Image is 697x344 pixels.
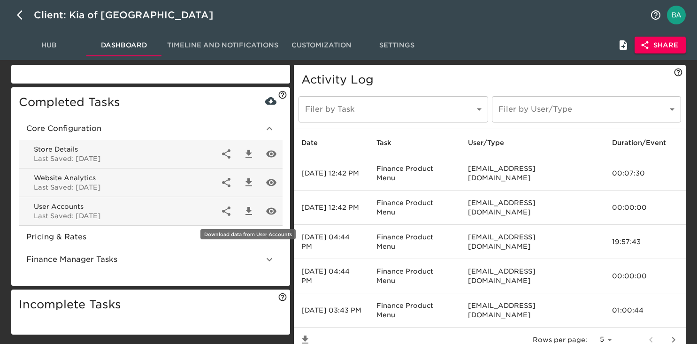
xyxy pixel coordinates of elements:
h5: Incomplete Tasks [19,297,283,312]
div: Core Configuration [19,117,283,140]
td: [EMAIL_ADDRESS][DOMAIN_NAME] [460,191,605,225]
td: [EMAIL_ADDRESS][DOMAIN_NAME] [460,293,605,328]
span: Task [376,137,404,148]
td: 00:00:00 [605,259,686,293]
p: Last Saved: [DATE] [34,183,215,192]
span: Pricing & Rates [26,231,264,243]
td: Finance Product Menu [369,156,460,191]
td: [DATE] 04:44 PM [294,259,369,293]
td: Finance Product Menu [369,225,460,259]
div: Client: Kia of [GEOGRAPHIC_DATA] [34,8,227,23]
div: ​ [492,96,681,122]
div: Pricing & Rates [19,226,283,248]
div: View Website Analytics [260,171,283,194]
div: External Link [215,171,237,194]
span: Timeline and Notifications [167,39,278,51]
td: [DATE] 12:42 PM [294,156,369,191]
img: Profile [667,6,686,24]
td: Finance Product Menu [369,259,460,293]
div: External Link [215,143,237,165]
svg: See and download data from all completed tasks here [278,90,287,99]
p: Last Saved: [DATE] [34,211,215,221]
td: [DATE] 04:44 PM [294,225,369,259]
td: 01:00:44 [605,293,686,328]
div: External Link [215,200,237,222]
button: Share [635,37,686,54]
td: [EMAIL_ADDRESS][DOMAIN_NAME] [460,225,605,259]
h5: Activity Log [301,72,678,87]
span: Share [642,39,678,51]
span: Customization [290,39,353,51]
div: ​ [299,96,488,122]
span: Duration/Event [612,137,678,148]
span: Settings [365,39,429,51]
p: Last Saved: [DATE] [34,154,215,163]
div: Finance Manager Tasks [19,248,283,271]
span: User Accounts [34,202,215,211]
svg: View what external collaborators have done in this Onboarding Hub [674,68,683,77]
button: notifications [644,4,667,26]
span: Store Details [34,145,215,154]
span: Date [301,137,330,148]
td: 00:07:30 [605,156,686,191]
td: [EMAIL_ADDRESS][DOMAIN_NAME] [460,259,605,293]
td: 19:57:43 [605,225,686,259]
td: [DATE] 03:43 PM [294,293,369,328]
td: 00:00:00 [605,191,686,225]
span: Finance Manager Tasks [26,254,264,265]
h5: Completed Tasks [19,95,283,110]
div: View Store Details [260,143,283,165]
div: Download data from Website Analytics [237,171,260,194]
svg: These tasks still need to be completed for this Onboarding Hub [278,292,287,302]
div: Download data from Store Details [237,143,260,165]
td: [EMAIL_ADDRESS][DOMAIN_NAME] [460,156,605,191]
span: Hub [17,39,81,51]
td: [DATE] 12:42 PM [294,191,369,225]
span: Core Configuration [26,123,264,134]
span: User/Type [468,137,516,148]
button: Internal Notes and Comments [612,34,635,56]
button: Download All Tasks [264,94,278,108]
span: Website Analytics [34,173,215,183]
span: Dashboard [92,39,156,51]
td: Finance Product Menu [369,191,460,225]
td: Finance Product Menu [369,293,460,328]
div: View User Accounts [260,200,283,222]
